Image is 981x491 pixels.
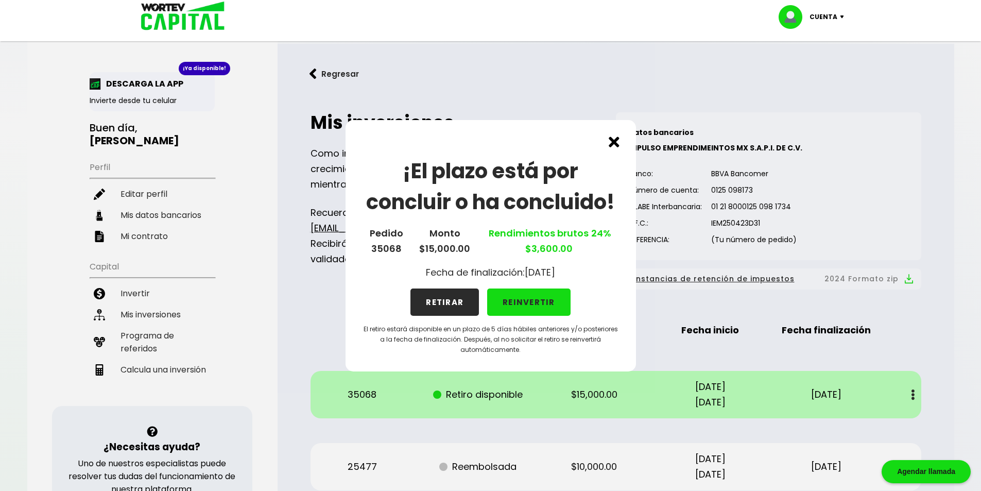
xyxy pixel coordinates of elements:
a: Rendimientos brutos $3,600.00 [486,227,611,255]
p: Pedido 35068 [370,226,403,257]
button: RETIRAR [410,289,479,316]
img: profile-image [779,5,810,29]
span: 24% [589,227,611,240]
button: REINVERTIR [487,289,571,316]
p: Fecha de finalización: [DATE] [426,265,555,280]
img: cross.ed5528e3.svg [609,137,619,147]
h1: ¡El plazo está por concluir o ha concluido! [362,156,619,217]
p: Monto $15,000.00 [419,226,470,257]
div: Agendar llamada [882,460,971,483]
img: icon-down [837,15,851,19]
p: El retiro estará disponible en un plazo de 5 días hábiles anteriores y/o posteriores a la fecha d... [362,324,619,355]
p: Cuenta [810,9,837,25]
